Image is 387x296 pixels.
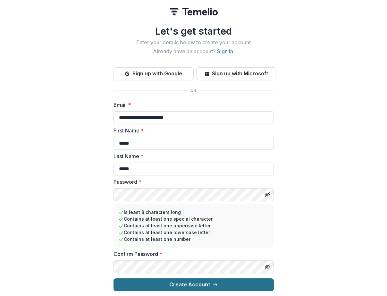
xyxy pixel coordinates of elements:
h2: Enter your details below to create your account [114,39,274,46]
label: Last Name [114,152,270,160]
label: Confirm Password [114,250,270,258]
img: Temelio [170,8,218,15]
h1: Let's get started [114,25,274,37]
button: Toggle password visibility [262,190,273,200]
li: Contains at least one uppercase letter [119,222,269,229]
button: Sign up with Google [114,67,194,80]
button: Sign up with Microsoft [196,67,276,80]
button: Create Account [114,278,274,291]
li: Contains at least one lowercase letter [119,229,269,236]
h2: Already have an account? . [114,48,274,55]
label: Email [114,101,270,109]
button: Toggle password visibility [262,262,273,272]
li: Contains at least one number [119,236,269,242]
label: Password [114,178,270,186]
li: Is least 8 characters long [119,209,269,216]
a: Sign in [217,48,233,55]
li: Contains at least one special character [119,216,269,222]
label: First Name [114,127,270,134]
